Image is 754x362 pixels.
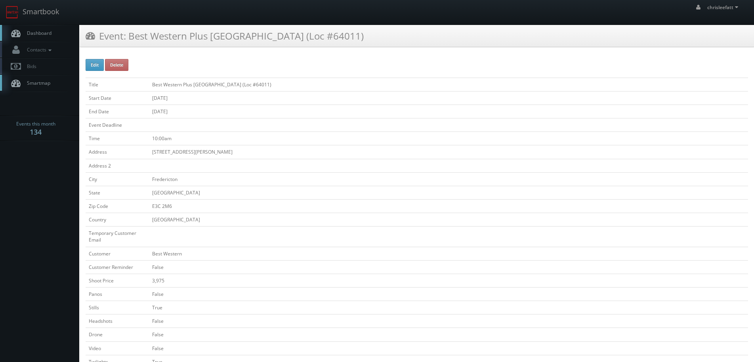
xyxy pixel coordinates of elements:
td: Title [86,78,149,91]
td: Shoot Price [86,274,149,287]
td: Fredericton [149,172,748,186]
td: Video [86,341,149,355]
button: Edit [86,59,104,71]
td: Headshots [86,314,149,328]
span: Contacts [23,46,53,53]
td: End Date [86,105,149,118]
td: Zip Code [86,199,149,213]
td: Drone [86,328,149,341]
strong: 134 [30,127,42,137]
td: False [149,314,748,328]
td: Customer [86,247,149,260]
button: Delete [105,59,128,71]
h3: Event: Best Western Plus [GEOGRAPHIC_DATA] (Loc #64011) [86,29,364,43]
td: State [86,186,149,199]
td: Start Date [86,91,149,105]
td: Address 2 [86,159,149,172]
td: False [149,328,748,341]
td: Stills [86,301,149,314]
td: False [149,260,748,274]
span: Dashboard [23,30,52,36]
td: Best Western Plus [GEOGRAPHIC_DATA] (Loc #64011) [149,78,748,91]
td: False [149,287,748,301]
td: Customer Reminder [86,260,149,274]
td: City [86,172,149,186]
td: True [149,301,748,314]
span: chrisleefatt [707,4,741,11]
td: Time [86,132,149,145]
span: Smartmap [23,80,50,86]
span: Bids [23,63,36,70]
td: 3,975 [149,274,748,287]
img: smartbook-logo.png [6,6,19,19]
td: False [149,341,748,355]
td: Event Deadline [86,118,149,132]
td: Address [86,145,149,159]
td: Panos [86,287,149,301]
td: [GEOGRAPHIC_DATA] [149,186,748,199]
td: [GEOGRAPHIC_DATA] [149,213,748,227]
td: 10:00am [149,132,748,145]
td: [STREET_ADDRESS][PERSON_NAME] [149,145,748,159]
td: Temporary Customer Email [86,227,149,247]
td: E3C 2M6 [149,199,748,213]
td: Best Western [149,247,748,260]
span: Events this month [16,120,55,128]
td: [DATE] [149,91,748,105]
td: [DATE] [149,105,748,118]
td: Country [86,213,149,227]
